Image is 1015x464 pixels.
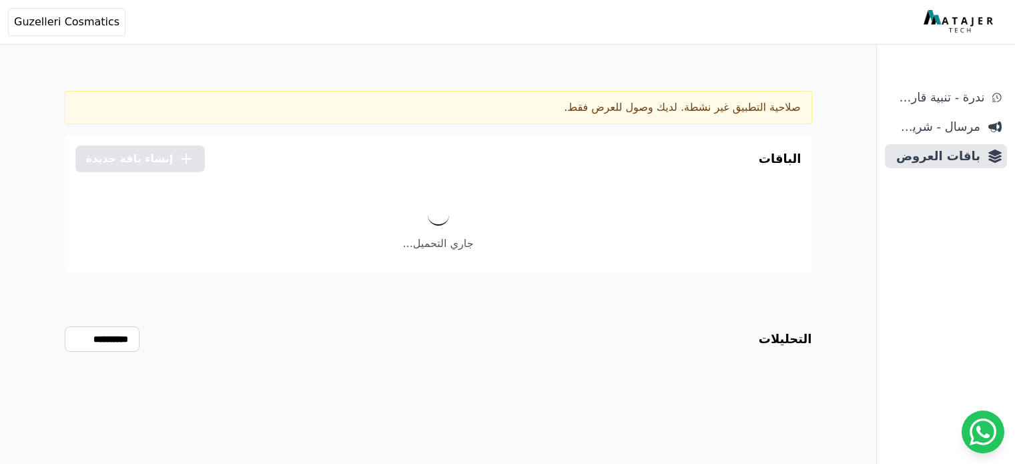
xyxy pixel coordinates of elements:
h3: الباقات [759,150,801,168]
span: ندرة - تنبية قارب علي النفاذ [890,88,984,107]
p: جاري التحميل... [65,236,812,252]
button: Guzelleri Cosmatics [8,8,125,36]
span: باقات العروض [890,147,980,166]
img: MatajerTech Logo [924,10,996,34]
button: إنشاء باقة جديدة [75,146,206,172]
div: صلاحية التطبيق غير نشطة. لديك وصول للعرض فقط. [65,91,812,124]
span: Guzelleri Cosmatics [14,14,119,30]
span: إنشاء باقة جديدة [86,151,174,167]
h3: التحليلات [759,330,812,349]
span: مرسال - شريط دعاية [890,118,980,136]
